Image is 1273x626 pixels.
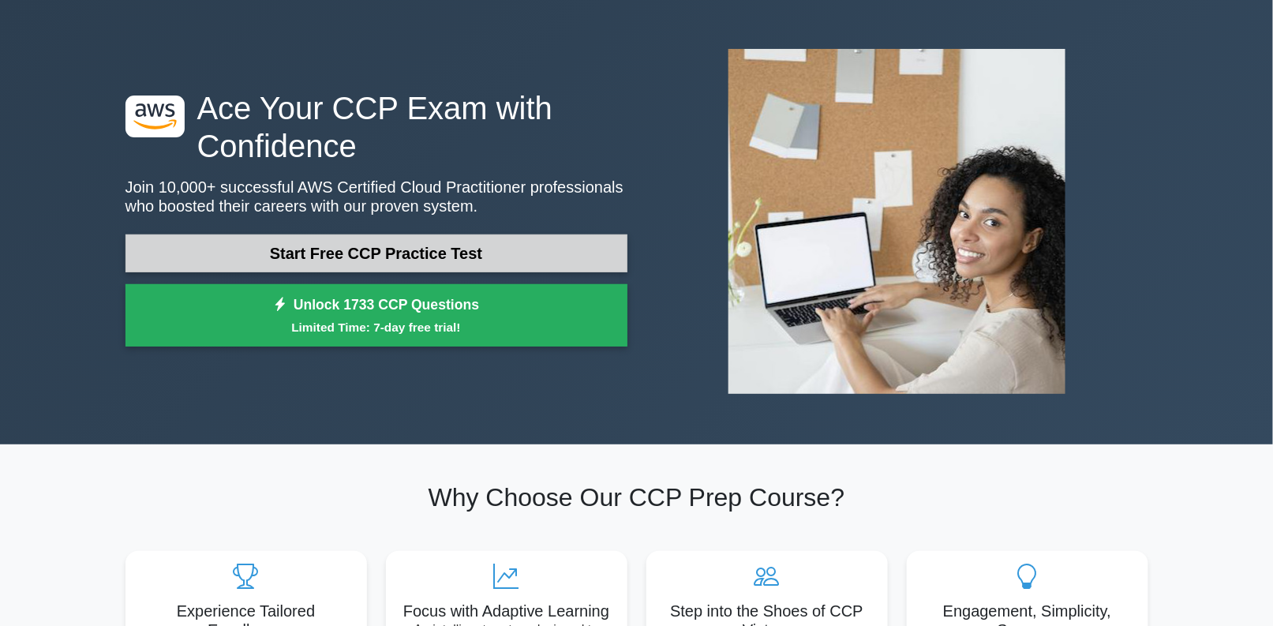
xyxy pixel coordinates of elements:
[125,178,627,216] p: Join 10,000+ successful AWS Certified Cloud Practitioner professionals who boosted their careers ...
[399,602,615,620] h5: Focus with Adaptive Learning
[125,284,627,347] a: Unlock 1733 CCP QuestionsLimited Time: 7-day free trial!
[145,318,608,336] small: Limited Time: 7-day free trial!
[125,482,1148,512] h2: Why Choose Our CCP Prep Course?
[125,234,627,272] a: Start Free CCP Practice Test
[125,89,627,165] h1: Ace Your CCP Exam with Confidence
